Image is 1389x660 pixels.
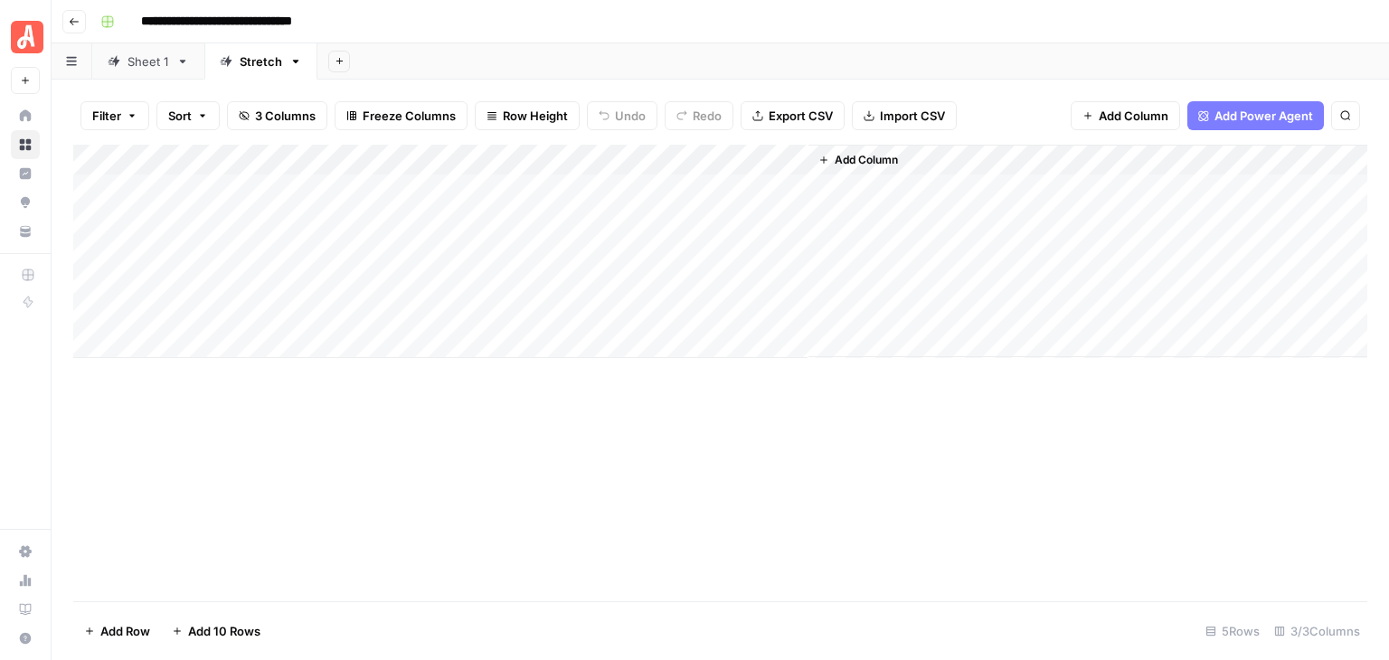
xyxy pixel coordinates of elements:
[204,43,317,80] a: Stretch
[11,14,40,60] button: Workspace: Angi
[92,43,204,80] a: Sheet 1
[11,130,40,159] a: Browse
[1267,617,1367,646] div: 3/3 Columns
[128,52,169,71] div: Sheet 1
[503,107,568,125] span: Row Height
[665,101,733,130] button: Redo
[11,595,40,624] a: Learning Hub
[11,624,40,653] button: Help + Support
[80,101,149,130] button: Filter
[73,617,161,646] button: Add Row
[11,159,40,188] a: Insights
[240,52,282,71] div: Stretch
[769,107,833,125] span: Export CSV
[1214,107,1313,125] span: Add Power Agent
[615,107,646,125] span: Undo
[92,107,121,125] span: Filter
[188,622,260,640] span: Add 10 Rows
[363,107,456,125] span: Freeze Columns
[1187,101,1324,130] button: Add Power Agent
[880,107,945,125] span: Import CSV
[1099,107,1168,125] span: Add Column
[11,101,40,130] a: Home
[255,107,316,125] span: 3 Columns
[100,622,150,640] span: Add Row
[161,617,271,646] button: Add 10 Rows
[587,101,657,130] button: Undo
[11,21,43,53] img: Angi Logo
[835,152,898,168] span: Add Column
[811,148,905,172] button: Add Column
[335,101,468,130] button: Freeze Columns
[168,107,192,125] span: Sort
[11,566,40,595] a: Usage
[1198,617,1267,646] div: 5 Rows
[1071,101,1180,130] button: Add Column
[11,537,40,566] a: Settings
[693,107,722,125] span: Redo
[852,101,957,130] button: Import CSV
[11,217,40,246] a: Your Data
[227,101,327,130] button: 3 Columns
[156,101,220,130] button: Sort
[475,101,580,130] button: Row Height
[11,188,40,217] a: Opportunities
[741,101,845,130] button: Export CSV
